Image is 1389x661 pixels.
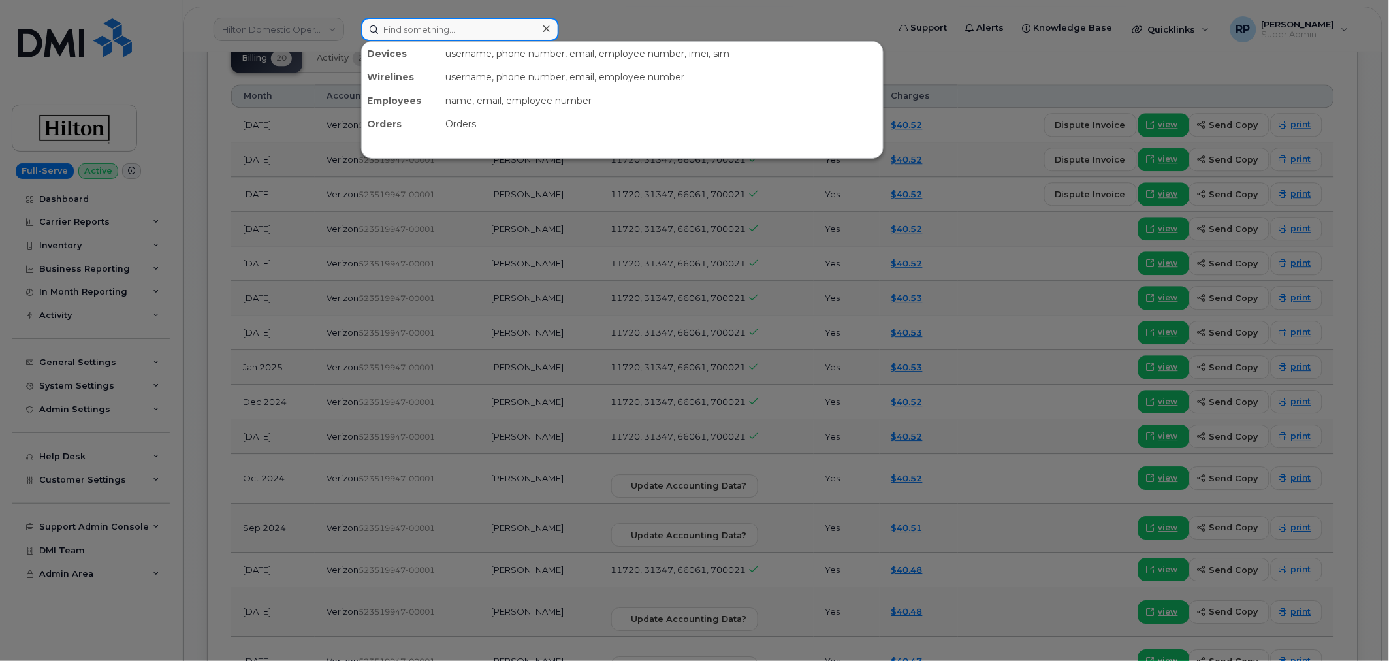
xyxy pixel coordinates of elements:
[440,112,883,136] div: Orders
[440,42,883,65] div: username, phone number, email, employee number, imei, sim
[362,65,440,89] div: Wirelines
[440,65,883,89] div: username, phone number, email, employee number
[440,89,883,112] div: name, email, employee number
[362,112,440,136] div: Orders
[361,18,559,41] input: Find something...
[362,89,440,112] div: Employees
[1332,604,1379,651] iframe: Messenger Launcher
[362,42,440,65] div: Devices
